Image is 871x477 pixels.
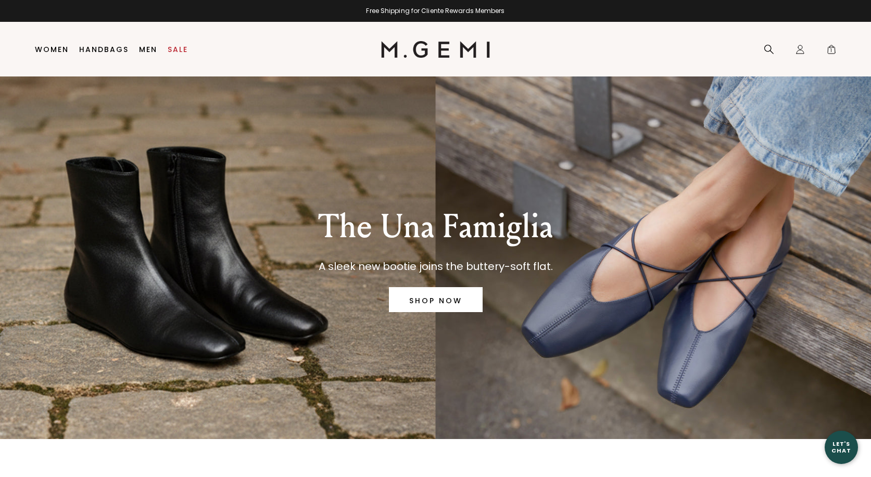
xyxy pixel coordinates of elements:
a: Sale [168,45,188,54]
a: Handbags [79,45,129,54]
span: 1 [826,46,837,57]
p: The Una Famiglia [318,208,553,246]
a: Men [139,45,157,54]
a: Women [35,45,69,54]
p: A sleek new bootie joins the buttery-soft flat. [318,258,553,275]
a: SHOP NOW [389,287,483,312]
img: M.Gemi [381,41,490,58]
div: Let's Chat [825,441,858,454]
